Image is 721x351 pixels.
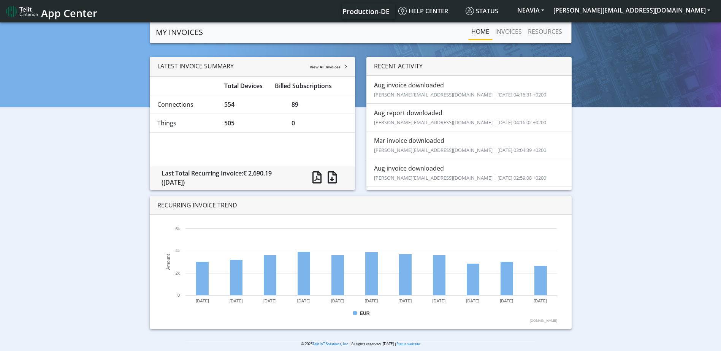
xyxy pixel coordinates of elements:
[374,147,546,153] small: [PERSON_NAME][EMAIL_ADDRESS][DOMAIN_NAME] | [DATE] 03:04:39 +0200
[466,7,474,15] img: status.svg
[398,7,448,15] span: Help center
[175,248,180,253] text: 4k
[166,254,171,270] text: Amount
[366,131,572,159] li: Mar invoice downloaded
[374,174,546,181] small: [PERSON_NAME][EMAIL_ADDRESS][DOMAIN_NAME] | [DATE] 02:59:08 +0200
[175,271,180,275] text: 2k
[312,342,349,346] a: Telit IoT Solutions, Inc.
[162,178,295,187] div: ([DATE])
[41,6,97,20] span: App Center
[366,103,572,131] li: Aug report downloaded
[463,3,513,19] a: Status
[156,25,203,40] a: MY INVOICES
[513,3,549,17] button: NEAVIA
[269,81,353,90] div: Billed Subscriptions
[366,159,572,187] li: Aug invoice downloaded
[263,299,277,303] text: [DATE]
[219,100,286,109] div: 554
[500,299,513,303] text: [DATE]
[492,24,525,39] a: INVOICES
[6,5,38,17] img: logo-telit-cinterion-gw-new.png
[366,57,572,76] div: RECENT ACTIVITY
[364,299,378,303] text: [DATE]
[230,299,243,303] text: [DATE]
[534,299,547,303] text: [DATE]
[6,3,96,19] a: App Center
[196,299,209,303] text: [DATE]
[342,3,389,19] a: Your current platform instance
[156,169,301,187] div: Last Total Recurring Invoice:
[366,187,572,215] li: [DATE] invoice downloaded
[360,311,370,316] text: EUR
[366,76,572,104] li: Aug invoice downloaded
[219,81,269,90] div: Total Devices
[374,91,546,98] small: [PERSON_NAME][EMAIL_ADDRESS][DOMAIN_NAME] | [DATE] 04:16:31 +0200
[395,3,463,19] a: Help center
[342,7,390,16] span: Production-DE
[219,119,286,128] div: 505
[374,119,546,126] small: [PERSON_NAME][EMAIL_ADDRESS][DOMAIN_NAME] | [DATE] 04:16:02 +0200
[549,3,715,17] button: [PERSON_NAME][EMAIL_ADDRESS][DOMAIN_NAME]
[243,169,272,177] span: € 2,690.19
[150,196,572,215] div: RECURRING INVOICE TREND
[468,24,492,39] a: Home
[530,319,557,323] text: [DOMAIN_NAME]
[150,57,355,76] div: LATEST INVOICE SUMMARY
[398,299,412,303] text: [DATE]
[398,7,407,15] img: knowledge.svg
[175,226,180,231] text: 6k
[466,299,479,303] text: [DATE]
[297,299,311,303] text: [DATE]
[152,100,219,109] div: Connections
[466,7,498,15] span: Status
[525,24,565,39] a: RESOURCES
[286,119,353,128] div: 0
[286,100,353,109] div: 89
[310,64,341,70] span: View All Invoices
[177,293,180,297] text: 0
[396,342,420,346] a: Status website
[331,299,344,303] text: [DATE]
[432,299,445,303] text: [DATE]
[186,341,535,347] p: © 2025 . All rights reserved. [DATE] |
[152,119,219,128] div: Things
